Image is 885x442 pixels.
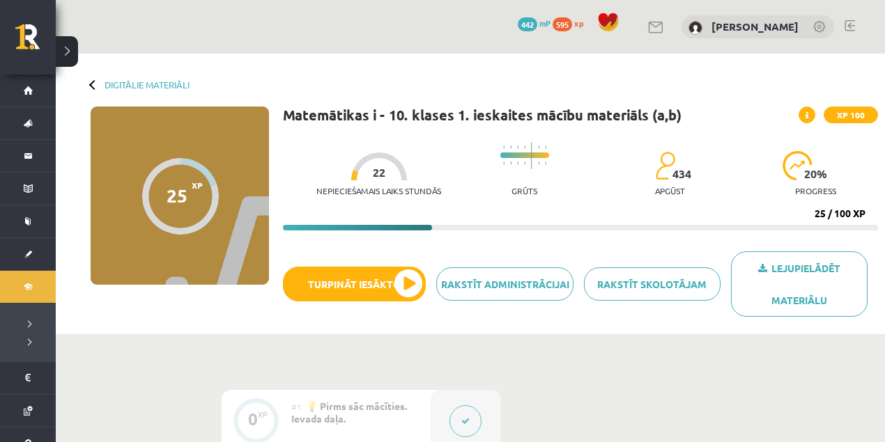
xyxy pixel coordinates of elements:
[804,168,828,180] span: 20 %
[795,186,836,196] p: progress
[524,145,525,149] img: icon-short-line-57e1e144782c952c97e751825c79c345078a6d821885a25fce030b3d8c18986b.svg
[373,166,385,179] span: 22
[258,411,268,418] div: XP
[518,17,537,31] span: 442
[531,142,532,169] img: icon-long-line-d9ea69661e0d244f92f715978eff75569469978d946b2353a9bb055b3ed8787d.svg
[553,17,590,29] a: 595 xp
[510,161,511,165] img: icon-short-line-57e1e144782c952c97e751825c79c345078a6d821885a25fce030b3d8c18986b.svg
[167,185,187,206] div: 25
[553,17,572,31] span: 595
[291,400,407,425] span: 💡 Pirms sāc mācīties. Ievada daļa.
[824,106,878,123] span: XP 100
[283,267,426,301] button: Turpināt iesākto
[192,180,203,190] span: XP
[538,145,539,149] img: icon-short-line-57e1e144782c952c97e751825c79c345078a6d821885a25fce030b3d8c18986b.svg
[539,17,551,29] span: mP
[511,186,537,196] p: Grūts
[518,17,551,29] a: 442 mP
[15,24,56,59] a: Rīgas 1. Tālmācības vidusskola
[248,413,258,425] div: 0
[672,168,691,180] span: 434
[503,161,505,165] img: icon-short-line-57e1e144782c952c97e751825c79c345078a6d821885a25fce030b3d8c18986b.svg
[291,401,302,412] span: #1
[503,145,505,149] img: icon-short-line-57e1e144782c952c97e751825c79c345078a6d821885a25fce030b3d8c18986b.svg
[283,106,682,123] h1: Matemātikas i - 10. klases 1. ieskaites mācību materiāls (a,b)
[574,17,583,29] span: xp
[517,161,518,165] img: icon-short-line-57e1e144782c952c97e751825c79c345078a6d821885a25fce030b3d8c18986b.svg
[731,251,868,317] a: Lejupielādēt materiālu
[538,161,539,165] img: icon-short-line-57e1e144782c952c97e751825c79c345078a6d821885a25fce030b3d8c18986b.svg
[510,145,511,149] img: icon-short-line-57e1e144782c952c97e751825c79c345078a6d821885a25fce030b3d8c18986b.svg
[105,79,190,90] a: Digitālie materiāli
[517,145,518,149] img: icon-short-line-57e1e144782c952c97e751825c79c345078a6d821885a25fce030b3d8c18986b.svg
[545,145,546,149] img: icon-short-line-57e1e144782c952c97e751825c79c345078a6d821885a25fce030b3d8c18986b.svg
[545,161,546,165] img: icon-short-line-57e1e144782c952c97e751825c79c345078a6d821885a25fce030b3d8c18986b.svg
[436,267,573,301] a: Rakstīt administrācijai
[584,267,721,301] a: Rakstīt skolotājam
[655,186,685,196] p: apgūst
[524,161,525,165] img: icon-short-line-57e1e144782c952c97e751825c79c345078a6d821885a25fce030b3d8c18986b.svg
[783,151,813,180] img: icon-progress-161ccf0a02000e728c5f80fcf4c31c7af3da0e1684b2b1d7c360e028c24a22f1.svg
[655,151,675,180] img: students-c634bb4e5e11cddfef0936a35e636f08e4e9abd3cc4e673bd6f9a4125e45ecb1.svg
[688,21,702,35] img: Jana Baranova
[316,186,441,196] p: Nepieciešamais laiks stundās
[711,19,799,33] a: [PERSON_NAME]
